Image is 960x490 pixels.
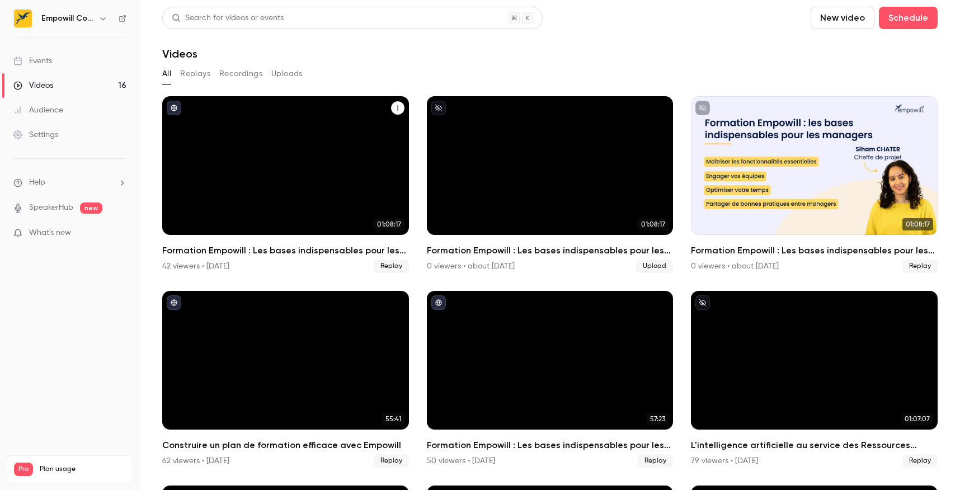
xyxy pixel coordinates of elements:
[638,454,673,468] span: Replay
[691,261,779,272] div: 0 viewers • about [DATE]
[902,260,938,273] span: Replay
[427,291,674,468] li: Formation Empowill : Les bases indispensables pour les managers
[162,96,409,273] a: 01:08:17Formation Empowill : Les bases indispensables pour les managers42 viewers • [DATE]Replay
[40,465,126,474] span: Plan usage
[13,80,53,91] div: Videos
[162,244,409,257] h2: Formation Empowill : Les bases indispensables pour les managers
[691,96,938,273] li: Formation Empowill : Les bases indispensables pour les managers
[811,7,874,29] button: New video
[638,218,669,230] span: 01:08:17
[374,260,409,273] span: Replay
[691,291,938,468] a: 01:07:07L'intelligence artificielle au service des Ressources Humaines79 viewers • [DATE]Replay
[162,7,938,483] section: Videos
[14,10,32,27] img: Empowill Community
[162,291,409,468] li: Construire un plan de formation efficace avec Empowill
[695,101,710,115] button: unpublished
[113,228,126,238] iframe: Noticeable Trigger
[162,455,229,467] div: 62 viewers • [DATE]
[427,96,674,273] a: 01:08:17Formation Empowill : Les bases indispensables pour les managers0 viewers • about [DATE]Up...
[180,65,210,83] button: Replays
[647,413,669,425] span: 57:23
[13,177,126,189] li: help-dropdown-opener
[374,454,409,468] span: Replay
[162,261,229,272] div: 42 viewers • [DATE]
[172,12,284,24] div: Search for videos or events
[431,101,446,115] button: unpublished
[29,202,73,214] a: SpeakerHub
[80,202,102,214] span: new
[427,244,674,257] h2: Formation Empowill : Les bases indispensables pour les managers
[29,177,45,189] span: Help
[427,261,515,272] div: 0 viewers • about [DATE]
[162,96,409,273] li: Formation Empowill : Les bases indispensables pour les managers
[901,413,933,425] span: 01:07:07
[431,295,446,310] button: published
[902,218,933,230] span: 01:08:17
[162,65,171,83] button: All
[691,291,938,468] li: L'intelligence artificielle au service des Ressources Humaines
[691,439,938,452] h2: L'intelligence artificielle au service des Ressources Humaines
[162,439,409,452] h2: Construire un plan de formation efficace avec Empowill
[879,7,938,29] button: Schedule
[13,129,58,140] div: Settings
[162,291,409,468] a: 55:41Construire un plan de formation efficace avec Empowill62 viewers • [DATE]Replay
[427,455,495,467] div: 50 viewers • [DATE]
[695,295,710,310] button: unpublished
[427,291,674,468] a: 57:23Formation Empowill : Les bases indispensables pour les managers50 viewers • [DATE]Replay
[167,101,181,115] button: published
[219,65,262,83] button: Recordings
[691,244,938,257] h2: Formation Empowill : Les bases indispensables pour les managers
[636,260,673,273] span: Upload
[427,96,674,273] li: Formation Empowill : Les bases indispensables pour les managers
[14,463,33,476] span: Pro
[13,105,63,116] div: Audience
[13,55,52,67] div: Events
[167,295,181,310] button: published
[271,65,303,83] button: Uploads
[41,13,94,24] h6: Empowill Community
[691,96,938,273] a: 01:08:17Formation Empowill : Les bases indispensables pour les managers0 viewers • about [DATE]Re...
[902,454,938,468] span: Replay
[427,439,674,452] h2: Formation Empowill : Les bases indispensables pour les managers
[29,227,71,239] span: What's new
[374,218,404,230] span: 01:08:17
[691,455,758,467] div: 79 viewers • [DATE]
[382,413,404,425] span: 55:41
[162,47,197,60] h1: Videos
